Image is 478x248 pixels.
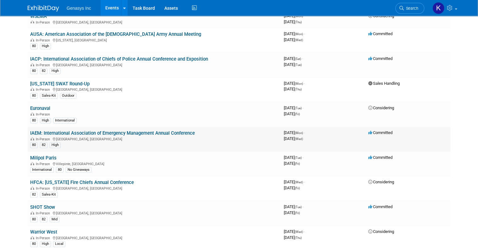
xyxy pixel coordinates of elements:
span: [DATE] [284,87,302,91]
span: In-Person [36,20,52,24]
img: In-Person Event [30,20,34,24]
span: [DATE] [284,13,305,18]
span: - [304,81,305,86]
span: [DATE] [284,210,300,215]
img: In-Person Event [30,186,34,190]
span: [DATE] [284,81,305,86]
span: - [304,31,305,36]
span: (Wed) [295,38,303,42]
div: High [40,241,51,247]
span: In-Person [36,137,52,141]
span: (Mon) [295,14,303,18]
span: - [304,130,305,135]
span: [DATE] [284,136,303,141]
span: - [304,180,305,184]
span: [DATE] [284,130,305,135]
img: Kate Lawson [432,2,444,14]
span: Committed [368,130,393,135]
a: AUSA: American Association of the [DEMOGRAPHIC_DATA] Army Annual Meeting [30,31,201,37]
span: (Fri) [295,162,300,165]
img: In-Person Event [30,137,34,140]
span: [DATE] [284,186,300,190]
span: (Fri) [295,186,300,190]
div: 80 [30,43,38,49]
div: 80 [30,217,38,222]
div: Local [53,241,65,247]
span: - [303,105,304,110]
div: [US_STATE], [GEOGRAPHIC_DATA] [30,37,279,42]
span: (Wed) [295,230,303,234]
span: Considering [368,180,394,184]
a: HFCA: [US_STATE] Fire Chiefs Annual Conference [30,180,134,185]
span: (Sat) [295,57,301,61]
span: Committed [368,204,393,209]
span: [DATE] [284,31,305,36]
a: Warrior West [30,229,57,235]
span: (Tue) [295,205,302,209]
img: In-Person Event [30,38,34,41]
span: [DATE] [284,235,302,240]
img: In-Person Event [30,236,34,239]
div: 80 [30,68,38,74]
span: Search [404,6,418,11]
span: [DATE] [284,56,303,61]
a: IAEM: International Association of Emergency Management Annual Conference [30,130,195,136]
span: In-Person [36,236,52,240]
a: WSEMA [30,13,47,19]
span: Committed [368,155,393,160]
span: [DATE] [284,229,305,234]
span: In-Person [36,112,52,116]
span: [DATE] [284,161,300,166]
span: (Wed) [295,181,303,184]
img: In-Person Event [30,63,34,66]
div: International [53,118,77,123]
div: [GEOGRAPHIC_DATA], [GEOGRAPHIC_DATA] [30,19,279,24]
div: 82 [40,68,47,74]
span: - [304,13,305,18]
a: [US_STATE] SWAT Round-Up [30,81,90,87]
span: [DATE] [284,204,304,209]
a: Milipol Paris [30,155,57,161]
img: In-Person Event [30,211,34,214]
span: In-Person [36,63,52,67]
div: Sales-Kit [40,93,58,99]
span: [DATE] [284,180,305,184]
span: (Thu) [295,88,302,91]
div: Outdoor [60,93,76,99]
span: In-Person [36,211,52,215]
div: High [40,43,51,49]
span: (Thu) [295,236,302,240]
div: [GEOGRAPHIC_DATA], [GEOGRAPHIC_DATA] [30,87,279,92]
span: [DATE] [284,37,303,42]
span: Considering [368,13,394,18]
a: IACP: International Association of Chiefs of Police Annual Conference and Exposition [30,56,208,62]
div: 82 [40,217,47,222]
img: ExhibitDay [28,5,59,12]
div: 80 [30,241,38,247]
img: In-Person Event [30,162,34,165]
span: In-Person [36,162,52,166]
span: - [303,204,304,209]
span: [DATE] [284,19,302,24]
span: [DATE] [284,105,304,110]
span: Committed [368,56,393,61]
div: 82 [40,142,47,148]
span: In-Person [36,186,52,191]
div: No Giveaways [66,167,91,173]
span: (Fri) [295,211,300,215]
div: 82 [30,192,38,197]
span: Committed [368,31,393,36]
a: SHOT Show [30,204,55,210]
span: [DATE] [284,111,300,116]
div: [GEOGRAPHIC_DATA], [GEOGRAPHIC_DATA] [30,186,279,191]
div: International [30,167,54,173]
div: 80 [30,93,38,99]
div: 80 [30,118,38,123]
span: (Wed) [295,137,303,141]
span: - [302,56,303,61]
div: Sales-Kit [40,192,58,197]
span: (Fri) [295,112,300,116]
span: - [303,155,304,160]
div: [GEOGRAPHIC_DATA], [GEOGRAPHIC_DATA] [30,136,279,141]
span: - [304,229,305,234]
